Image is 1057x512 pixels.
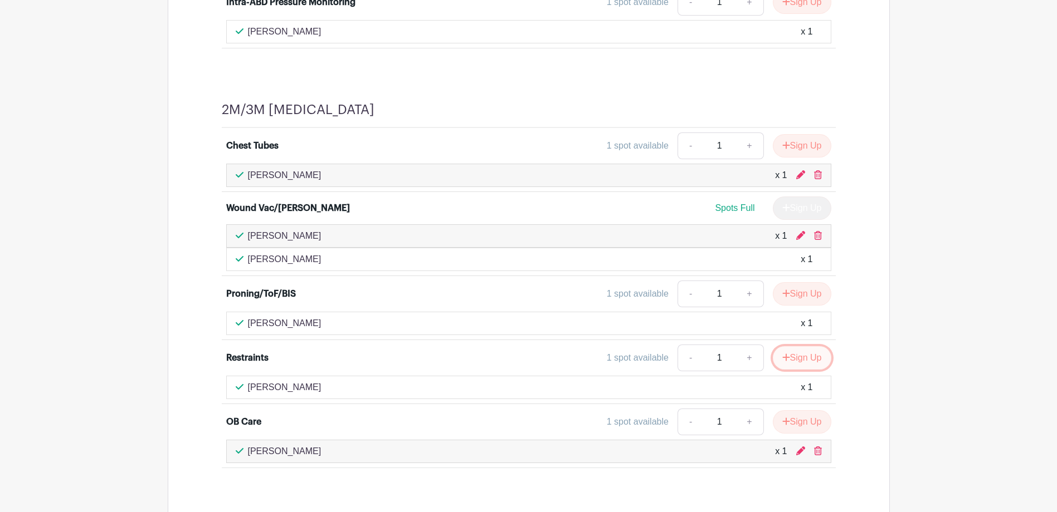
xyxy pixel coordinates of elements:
div: Wound Vac/[PERSON_NAME] [226,201,350,215]
div: x 1 [801,253,812,266]
a: + [735,280,763,307]
div: Proning/ToF/BIS [226,287,296,301]
div: Chest Tubes [226,139,279,152]
div: x 1 [775,229,787,243]
a: + [735,408,763,435]
a: - [678,344,703,371]
div: 1 spot available [607,287,669,301]
p: [PERSON_NAME] [248,381,322,394]
button: Sign Up [773,134,831,157]
div: 1 spot available [607,415,669,429]
div: Restraints [226,351,269,365]
p: [PERSON_NAME] [248,253,322,266]
h4: 2M/3M [MEDICAL_DATA] [222,102,374,118]
a: - [678,408,703,435]
div: x 1 [775,169,787,182]
p: [PERSON_NAME] [248,169,322,182]
button: Sign Up [773,346,831,370]
div: OB Care [226,415,261,429]
p: [PERSON_NAME] [248,445,322,458]
a: + [735,132,763,159]
div: 1 spot available [607,351,669,365]
button: Sign Up [773,410,831,434]
a: - [678,280,703,307]
a: - [678,132,703,159]
button: Sign Up [773,282,831,306]
div: x 1 [801,25,812,38]
div: x 1 [775,445,787,458]
div: x 1 [801,381,812,394]
span: Spots Full [715,203,754,213]
p: [PERSON_NAME] [248,317,322,330]
a: + [735,344,763,371]
p: [PERSON_NAME] [248,229,322,243]
p: [PERSON_NAME] [248,25,322,38]
div: x 1 [801,317,812,330]
div: 1 spot available [607,139,669,152]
